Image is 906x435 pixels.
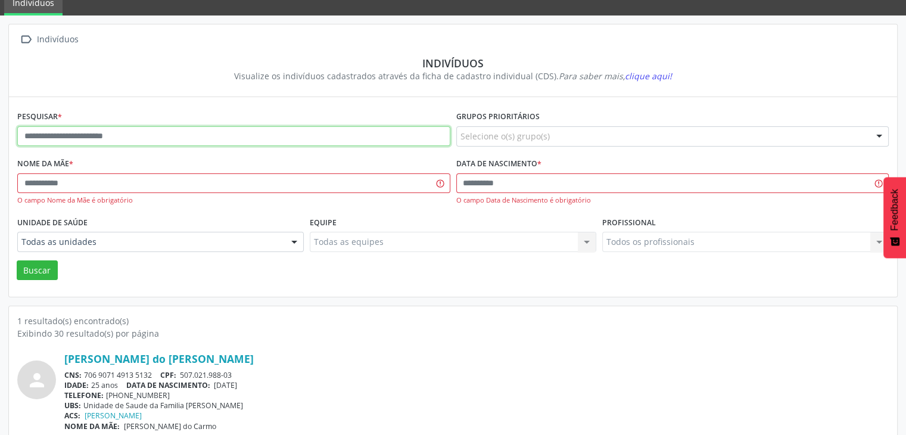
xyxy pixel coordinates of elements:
div: Unidade de Saude da Familia [PERSON_NAME] [64,400,889,411]
div: Indivíduos [26,57,880,70]
span: UBS: [64,400,81,411]
label: Unidade de saúde [17,213,88,232]
span: 507.021.988-03 [180,370,232,380]
div: 25 anos [64,380,889,390]
div: O campo Nome da Mãe é obrigatório [17,195,450,206]
span: clique aqui! [625,70,672,82]
label: Equipe [310,213,337,232]
i: person [26,369,48,391]
div: 706 9071 4913 5132 [64,370,889,380]
span: NOME DA MÃE: [64,421,120,431]
a: [PERSON_NAME] do [PERSON_NAME] [64,352,254,365]
i: Para saber mais, [559,70,672,82]
span: IDADE: [64,380,89,390]
label: Profissional [602,213,656,232]
span: Todas as unidades [21,236,279,248]
a: [PERSON_NAME] [85,411,142,421]
span: ACS: [64,411,80,421]
button: Buscar [17,260,58,281]
span: Selecione o(s) grupo(s) [460,130,550,142]
span: [PERSON_NAME] do Carmo [124,421,216,431]
div: 1 resultado(s) encontrado(s) [17,315,889,327]
div: Exibindo 30 resultado(s) por página [17,327,889,340]
span: TELEFONE: [64,390,104,400]
span: CPF: [160,370,176,380]
div: Indivíduos [35,31,80,48]
div: [PHONE_NUMBER] [64,390,889,400]
label: Nome da mãe [17,155,73,173]
span: DATA DE NASCIMENTO: [126,380,210,390]
div: Visualize os indivíduos cadastrados através da ficha de cadastro individual (CDS). [26,70,880,82]
span: [DATE] [214,380,237,390]
label: Grupos prioritários [456,108,540,126]
label: Data de nascimento [456,155,541,173]
button: Feedback - Mostrar pesquisa [883,177,906,258]
span: CNS: [64,370,82,380]
div: O campo Data de Nascimento é obrigatório [456,195,889,206]
span: Feedback [889,189,900,231]
i:  [17,31,35,48]
label: Pesquisar [17,108,62,126]
a:  Indivíduos [17,31,80,48]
